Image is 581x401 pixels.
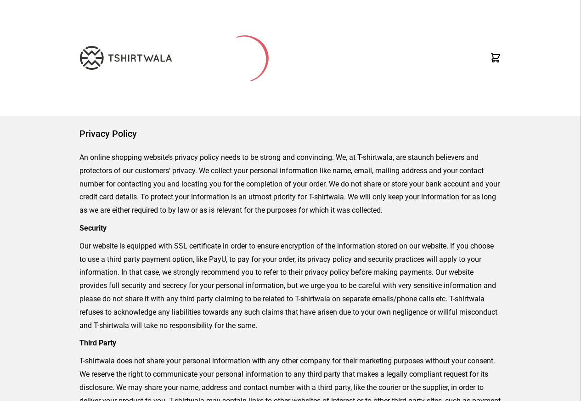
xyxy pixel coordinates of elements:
[79,339,116,347] strong: Third Party
[79,224,107,232] strong: Security
[79,240,502,333] p: Our website is equipped with SSL certificate in order to ensure encryption of the information sto...
[79,127,502,140] h1: Privacy Policy
[79,151,502,217] p: An online shopping website’s privacy policy needs to be strong and convincing. We, at T-shirtwala...
[80,46,172,70] img: TW-LOGO-400-104.png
